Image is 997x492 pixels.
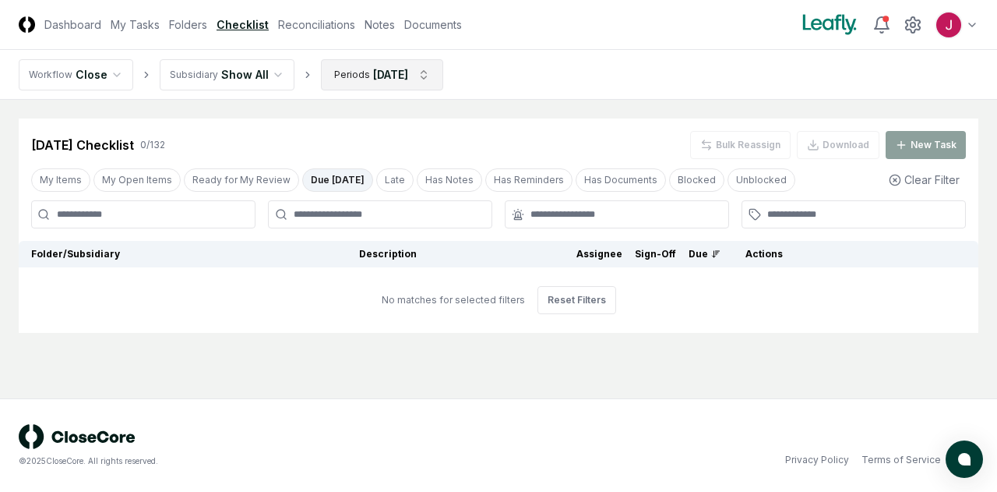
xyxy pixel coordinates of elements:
a: Reconciliations [278,16,355,33]
button: Periods[DATE] [321,59,443,90]
button: Reset Filters [537,286,616,314]
button: Clear Filter [883,165,966,194]
button: Ready for My Review [184,168,299,192]
button: Has Notes [417,168,482,192]
a: Notes [365,16,395,33]
img: Logo [19,16,35,33]
button: Has Reminders [485,168,572,192]
button: My Items [31,168,90,192]
img: Leafly logo [799,12,860,37]
nav: breadcrumb [19,59,443,90]
div: Workflow [29,68,72,82]
button: atlas-launcher [946,441,983,478]
button: Due Today [302,168,373,192]
button: Has Documents [576,168,666,192]
a: Privacy Policy [785,453,849,467]
a: Dashboard [44,16,101,33]
a: My Tasks [111,16,160,33]
button: Blocked [669,168,724,192]
div: [DATE] Checklist [31,136,134,154]
a: Checklist [217,16,269,33]
a: Terms of Service [861,453,941,467]
th: Assignee [570,241,629,267]
div: No matches for selected filters [382,293,525,307]
img: ACg8ocJfBSitaon9c985KWe3swqK2kElzkAv-sHk65QWxGQz4ldowg=s96-c [936,12,961,37]
div: Due [689,247,720,261]
div: Periods [334,68,370,82]
div: Actions [733,247,966,261]
a: Folders [169,16,207,33]
th: Sign-Off [629,241,682,267]
a: Documents [404,16,462,33]
div: © 2025 CloseCore. All rights reserved. [19,455,498,467]
th: Folder/Subsidiary [19,241,353,267]
img: logo [19,424,136,449]
div: 0 / 132 [140,138,165,152]
th: Description [353,241,570,267]
div: Subsidiary [170,68,218,82]
button: Late [376,168,414,192]
div: [DATE] [373,66,408,83]
button: My Open Items [93,168,181,192]
button: Unblocked [727,168,795,192]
